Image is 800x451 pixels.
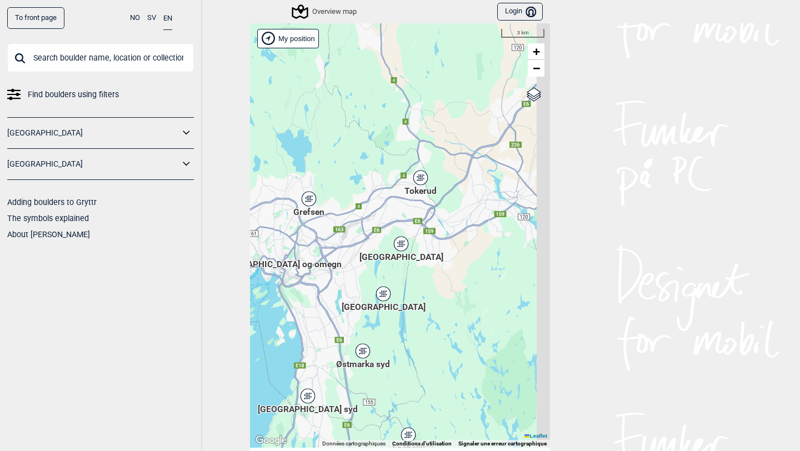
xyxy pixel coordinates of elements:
[398,240,404,247] div: [GEOGRAPHIC_DATA]
[7,7,64,29] a: To front page
[7,87,194,103] a: Find boulders using filters
[7,198,97,207] a: Adding boulders to Gryttr
[147,7,156,29] button: SV
[533,61,540,75] span: −
[7,156,179,172] a: [GEOGRAPHIC_DATA]
[405,432,412,438] div: Enebakk
[528,43,544,60] a: Zoom in
[380,290,387,297] div: [GEOGRAPHIC_DATA]
[523,82,544,107] a: Layers
[163,7,172,30] button: EN
[528,60,544,77] a: Zoom out
[533,44,540,58] span: +
[497,3,543,21] button: Login
[7,230,90,239] a: About [PERSON_NAME]
[257,29,319,48] div: Show my position
[276,248,282,254] div: [GEOGRAPHIC_DATA] og omegn
[458,440,547,447] a: Signaler une erreur cartographique
[293,5,357,18] div: Overview map
[304,393,311,399] div: [GEOGRAPHIC_DATA] syd
[392,440,452,447] a: Conditions d'utilisation (s'ouvre dans un nouvel onglet)
[524,433,547,439] a: Leaflet
[359,348,366,354] div: Østmarka syd
[7,214,89,223] a: The symbols explained
[306,196,312,202] div: Grefsen
[417,174,424,181] div: Tokerud
[322,440,386,448] button: Données cartographiques
[7,125,179,141] a: [GEOGRAPHIC_DATA]
[253,433,289,448] img: Google
[130,7,140,29] button: NO
[501,29,544,38] div: 3 km
[253,433,289,448] a: Ouvrir cette zone dans Google Maps (dans une nouvelle fenêtre)
[7,43,194,72] input: Search boulder name, location or collection
[28,87,119,103] span: Find boulders using filters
